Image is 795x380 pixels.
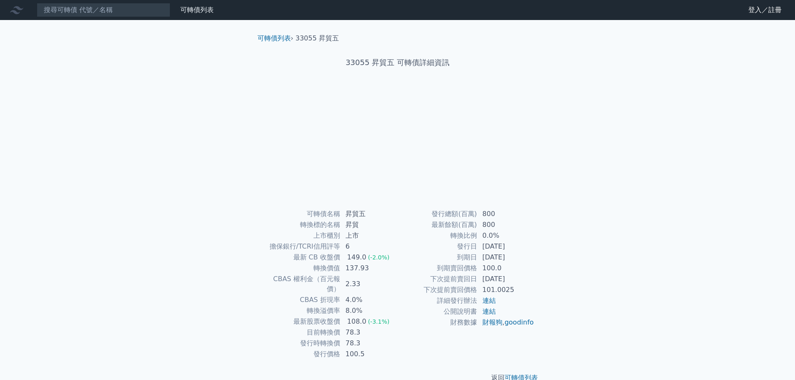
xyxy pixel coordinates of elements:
td: 100.0 [477,263,535,274]
td: 下次提前賣回日 [398,274,477,284]
input: 搜尋可轉債 代號／名稱 [37,3,170,17]
td: 最新 CB 收盤價 [261,252,341,263]
td: 2.33 [341,274,398,294]
td: 最新餘額(百萬) [398,219,477,230]
td: 上市櫃別 [261,230,341,241]
td: 發行時轉換價 [261,338,341,349]
div: 149.0 [346,252,368,262]
td: 8.0% [341,305,398,316]
td: 6 [341,241,398,252]
td: CBAS 折現率 [261,294,341,305]
td: 轉換標的名稱 [261,219,341,230]
td: 上市 [341,230,398,241]
td: 101.0025 [477,284,535,295]
span: (-2.0%) [368,254,390,261]
td: 800 [477,209,535,219]
td: 78.3 [341,327,398,338]
td: 下次提前賣回價格 [398,284,477,295]
a: 財報狗 [482,318,502,326]
a: 登入／註冊 [742,3,788,17]
td: 0.0% [477,230,535,241]
td: 詳細發行辦法 [398,295,477,306]
div: 108.0 [346,317,368,327]
span: (-3.1%) [368,318,390,325]
li: 33055 昇貿五 [295,33,339,43]
a: 連結 [482,307,496,315]
td: [DATE] [477,252,535,263]
td: 可轉債名稱 [261,209,341,219]
td: 到期賣回價格 [398,263,477,274]
td: 轉換價值 [261,263,341,274]
td: CBAS 權利金（百元報價） [261,274,341,294]
td: 最新股票收盤價 [261,316,341,327]
td: 擔保銀行/TCRI信用評等 [261,241,341,252]
td: 100.5 [341,349,398,360]
h1: 33055 昇貿五 可轉債詳細資訊 [251,57,545,68]
td: 目前轉換價 [261,327,341,338]
a: 可轉債列表 [180,6,214,14]
td: , [477,317,535,328]
td: 昇貿五 [341,209,398,219]
td: 800 [477,219,535,230]
td: 財務數據 [398,317,477,328]
td: 78.3 [341,338,398,349]
td: 轉換比例 [398,230,477,241]
a: 可轉債列表 [257,34,291,42]
td: [DATE] [477,274,535,284]
td: 公開說明書 [398,306,477,317]
td: 發行價格 [261,349,341,360]
td: 昇貿 [341,219,398,230]
td: 137.93 [341,263,398,274]
td: 4.0% [341,294,398,305]
li: › [257,33,293,43]
td: 發行日 [398,241,477,252]
td: 到期日 [398,252,477,263]
td: 發行總額(百萬) [398,209,477,219]
td: [DATE] [477,241,535,252]
td: 轉換溢價率 [261,305,341,316]
a: goodinfo [505,318,534,326]
a: 連結 [482,297,496,305]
